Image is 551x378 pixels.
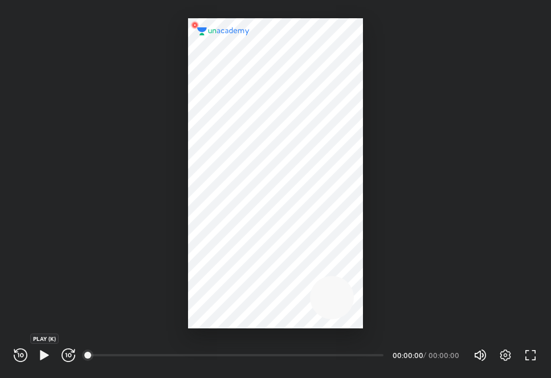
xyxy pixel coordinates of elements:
div: / [423,352,426,359]
div: 00:00:00 [393,352,421,359]
div: PLAY (K) [30,334,59,344]
img: logo.2a7e12a2.svg [197,27,250,35]
div: 00:00:00 [428,352,460,359]
img: wMgqJGBwKWe8AAAAABJRU5ErkJggg== [188,18,202,32]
